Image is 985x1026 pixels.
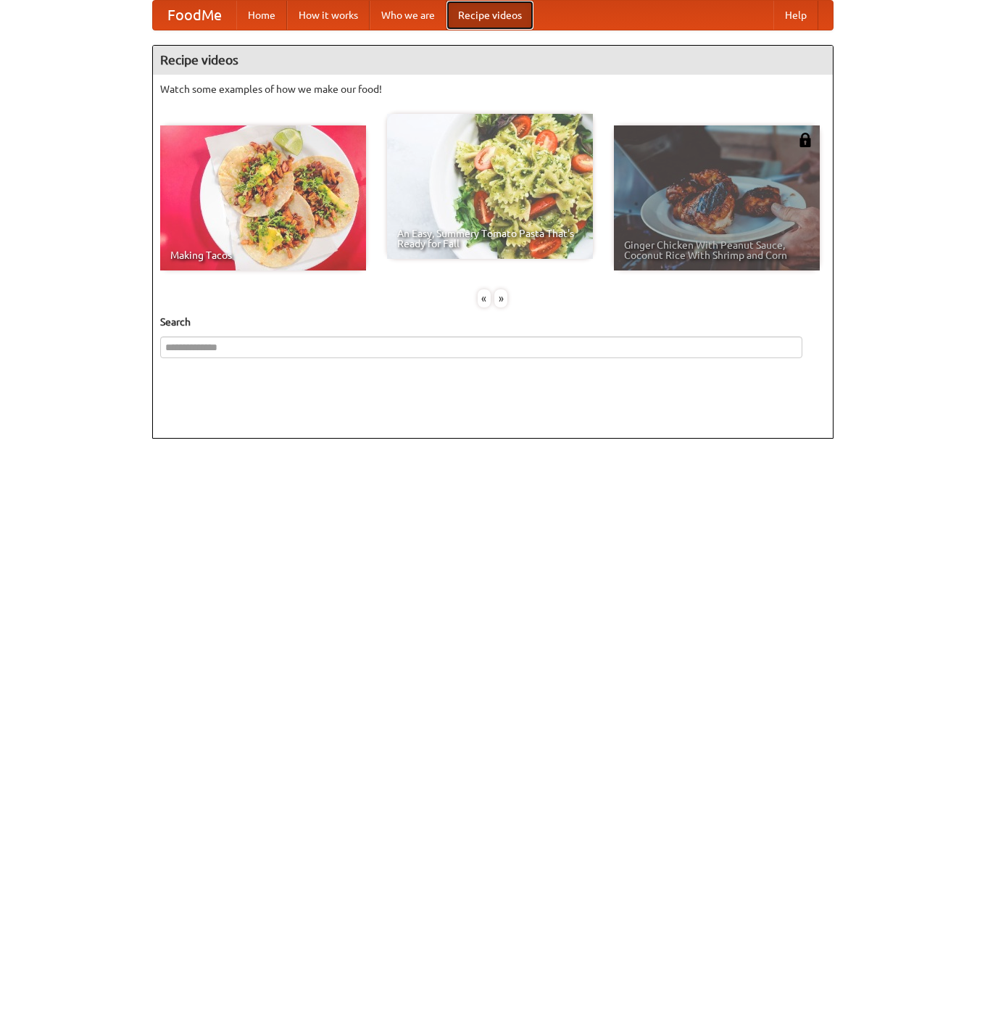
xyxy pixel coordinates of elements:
div: » [494,289,507,307]
div: « [478,289,491,307]
h5: Search [160,315,826,329]
img: 483408.png [798,133,812,147]
a: Making Tacos [160,125,366,270]
a: An Easy, Summery Tomato Pasta That's Ready for Fall [387,114,593,259]
p: Watch some examples of how we make our food! [160,82,826,96]
a: Recipe videos [446,1,533,30]
a: Who we are [370,1,446,30]
span: An Easy, Summery Tomato Pasta That's Ready for Fall [397,228,583,249]
a: Home [236,1,287,30]
h4: Recipe videos [153,46,833,75]
span: Making Tacos [170,250,356,260]
a: FoodMe [153,1,236,30]
a: Help [773,1,818,30]
a: How it works [287,1,370,30]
